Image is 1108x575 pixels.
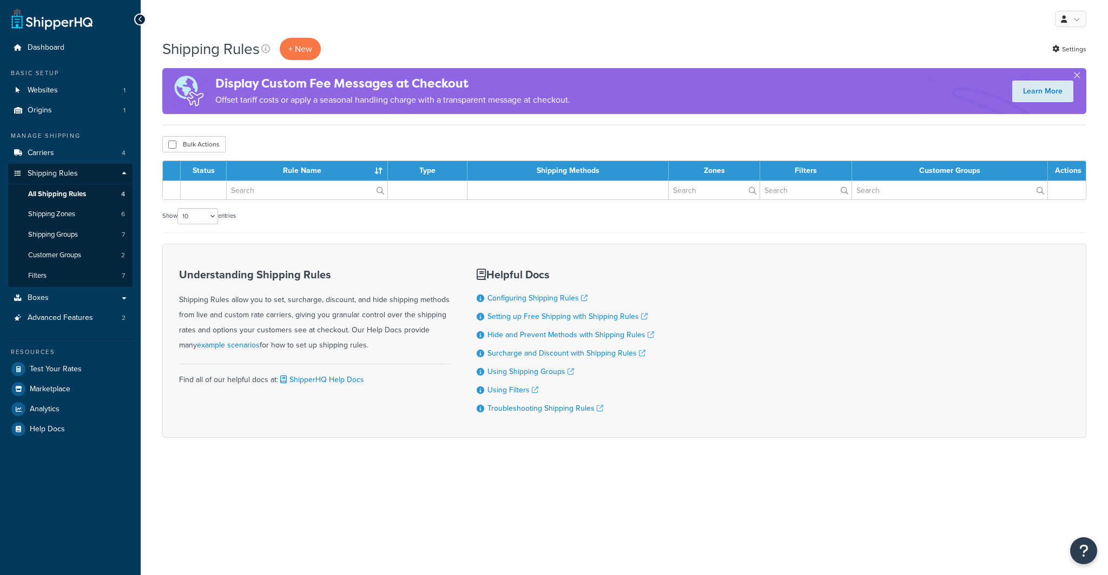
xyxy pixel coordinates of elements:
a: Hide and Prevent Methods with Shipping Rules [487,329,654,340]
th: Rule Name [227,161,388,180]
a: Test Your Rates [8,359,133,379]
li: Shipping Zones [8,204,133,224]
a: ShipperHQ Home [11,8,93,30]
button: Open Resource Center [1070,537,1097,564]
span: Shipping Zones [28,210,75,219]
span: Dashboard [28,43,64,52]
span: 4 [122,149,126,158]
div: Manage Shipping [8,131,133,141]
input: Search [760,181,852,199]
button: Bulk Actions [162,136,226,152]
th: Filters [760,161,852,180]
span: Filters [28,271,47,280]
span: Customer Groups [28,251,81,260]
span: 1 [123,86,126,95]
span: Advanced Features [28,313,93,323]
span: Help Docs [30,425,65,434]
li: Shipping Rules [8,164,133,287]
h1: Shipping Rules [162,38,260,59]
div: Resources [8,347,133,357]
h3: Helpful Docs [477,269,654,280]
span: Shipping Groups [28,230,78,239]
span: Boxes [28,293,49,303]
a: Marketplace [8,379,133,399]
div: Find all of our helpful docs at: [179,364,450,387]
a: Advanced Features 2 [8,308,133,328]
th: Shipping Methods [467,161,669,180]
span: Marketplace [30,385,70,394]
a: Troubleshooting Shipping Rules [487,403,603,414]
li: Carriers [8,143,133,163]
p: Offset tariff costs or apply a seasonal handling charge with a transparent message at checkout. [215,92,570,108]
span: Test Your Rates [30,365,82,374]
a: Shipping Rules [8,164,133,184]
a: Shipping Zones 6 [8,204,133,224]
li: Origins [8,101,133,121]
div: Shipping Rules allow you to set, surcharge, discount, and hide shipping methods from live and cus... [179,269,450,353]
a: Setting up Free Shipping with Shipping Rules [487,311,648,322]
span: Shipping Rules [28,169,78,178]
a: Customer Groups 2 [8,245,133,265]
a: Carriers 4 [8,143,133,163]
a: Websites 1 [8,81,133,101]
li: Customer Groups [8,245,133,265]
input: Search [852,181,1047,199]
a: Dashboard [8,38,133,58]
li: Advanced Features [8,308,133,328]
th: Status [181,161,227,180]
span: 7 [122,230,125,239]
li: All Shipping Rules [8,184,133,204]
li: Filters [8,266,133,286]
th: Type [388,161,467,180]
a: All Shipping Rules 4 [8,184,133,204]
li: Websites [8,81,133,101]
a: Surcharge and Discount with Shipping Rules [487,347,645,359]
img: duties-banner-06bc72dcb5fe05cb3f9472aba00be2ae8eb53ab6f0d8bb03d382ba314ac3c341.png [162,68,215,114]
h4: Display Custom Fee Messages at Checkout [215,75,570,92]
select: Showentries [177,208,218,224]
label: Show entries [162,208,236,224]
th: Zones [669,161,760,180]
span: 1 [123,106,126,115]
input: Search [227,181,387,199]
h3: Understanding Shipping Rules [179,269,450,280]
th: Customer Groups [852,161,1048,180]
th: Actions [1048,161,1086,180]
a: Origins 1 [8,101,133,121]
span: 4 [121,190,125,199]
span: 2 [122,313,126,323]
a: Learn More [1012,81,1073,102]
a: Boxes [8,288,133,308]
input: Search [669,181,760,199]
a: example scenarios [197,339,260,351]
div: Basic Setup [8,69,133,78]
span: 2 [121,251,125,260]
a: Help Docs [8,419,133,439]
span: 6 [121,210,125,219]
a: Using Shipping Groups [487,366,574,377]
li: Shipping Groups [8,225,133,245]
span: Origins [28,106,52,115]
span: Carriers [28,149,54,158]
span: Websites [28,86,58,95]
p: + New [280,38,321,60]
a: Using Filters [487,384,538,396]
a: ShipperHQ Help Docs [278,374,364,385]
a: Shipping Groups 7 [8,225,133,245]
span: All Shipping Rules [28,190,86,199]
a: Configuring Shipping Rules [487,292,588,304]
a: Settings [1052,42,1086,57]
span: 7 [122,271,125,280]
a: Analytics [8,399,133,419]
a: Filters 7 [8,266,133,286]
span: Analytics [30,405,60,414]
